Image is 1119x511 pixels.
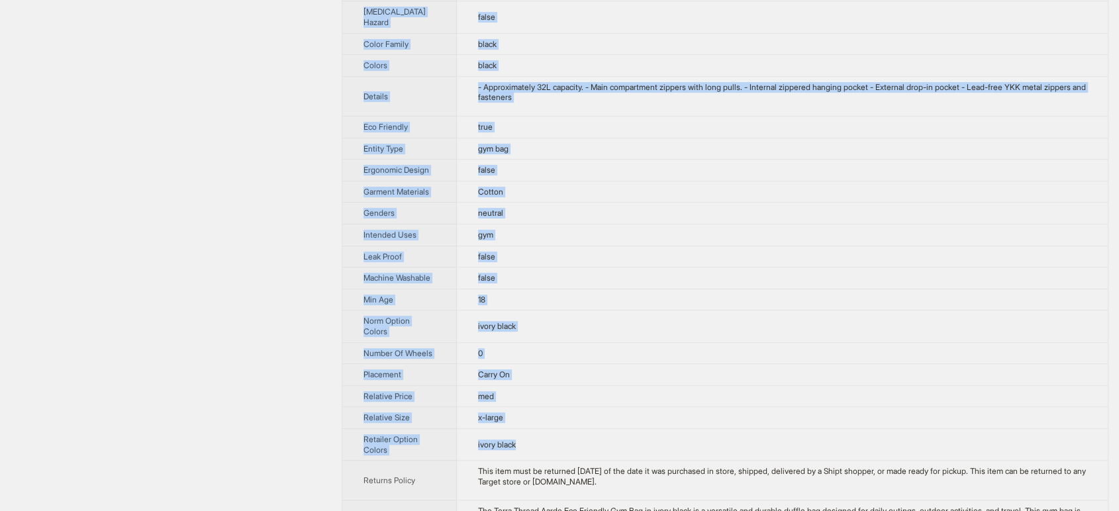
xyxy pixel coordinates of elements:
[478,391,494,401] span: med
[478,208,503,218] span: neutral
[364,7,426,27] span: [MEDICAL_DATA] Hazard
[364,348,432,358] span: Number Of Wheels
[478,295,485,304] span: 18
[478,321,516,331] span: ivory black
[364,60,387,70] span: Colors
[364,391,413,401] span: Relative Price
[364,369,401,379] span: Placement
[478,82,1087,103] div: - Approximately 32L capacity. - Main compartment zippers with long pulls. - Internal zippered han...
[478,12,495,22] span: false
[364,122,408,132] span: Eco Friendly
[478,230,493,240] span: gym
[364,412,410,422] span: Relative Size
[478,348,483,358] span: 0
[364,316,410,336] span: Norm Option Colors
[478,273,495,283] span: false
[364,165,429,175] span: Ergonomic Design
[478,252,495,261] span: false
[364,187,429,197] span: Garment Materials
[478,39,497,49] span: black
[478,60,497,70] span: black
[364,230,416,240] span: Intended Uses
[364,252,402,261] span: Leak Proof
[478,440,516,449] span: ivory black
[478,165,495,175] span: false
[478,122,493,132] span: true
[364,91,388,101] span: Details
[478,369,510,379] span: Carry On
[364,39,409,49] span: Color Family
[364,434,418,455] span: Retailer Option Colors
[478,412,503,422] span: x-large
[364,144,403,154] span: Entity Type
[478,187,503,197] span: Cotton
[478,144,509,154] span: gym bag
[364,208,395,218] span: Genders
[364,475,415,485] span: Returns Policy
[478,466,1087,487] div: This item must be returned within 90 days of the date it was purchased in store, shipped, deliver...
[364,295,393,304] span: Min Age
[364,273,430,283] span: Machine Washable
